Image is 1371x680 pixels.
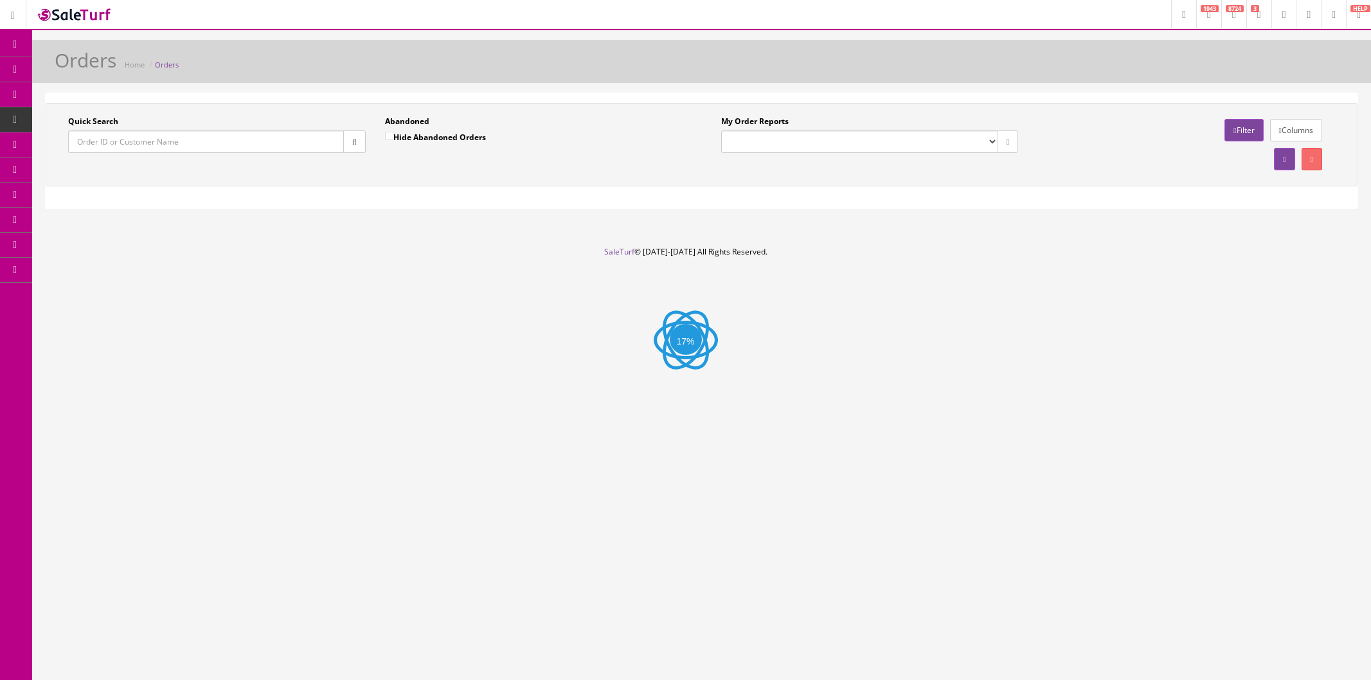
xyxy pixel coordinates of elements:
img: SaleTurf [36,6,113,23]
label: Quick Search [68,116,118,127]
label: Abandoned [385,116,429,127]
input: Order ID or Customer Name [68,130,344,153]
span: 8724 [1226,5,1244,12]
a: Columns [1270,119,1322,141]
span: HELP [1350,5,1370,12]
a: SaleTurf [604,246,634,257]
a: Home [125,60,145,69]
span: 1943 [1201,5,1219,12]
span: 3 [1251,5,1259,12]
a: Filter [1224,119,1263,141]
a: Orders [155,60,179,69]
input: Hide Abandoned Orders [385,132,393,140]
label: My Order Reports [721,116,789,127]
h1: Orders [55,49,116,71]
label: Hide Abandoned Orders [385,130,486,143]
